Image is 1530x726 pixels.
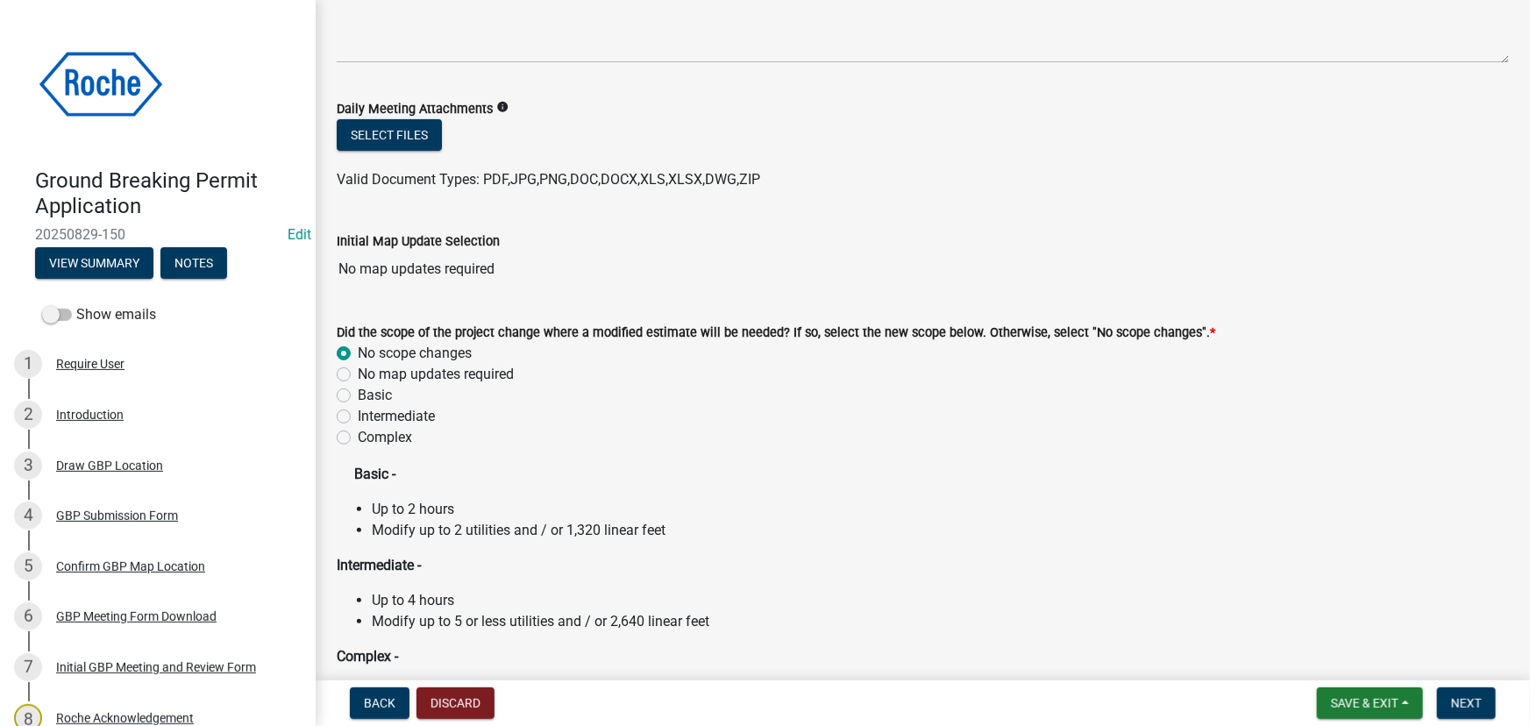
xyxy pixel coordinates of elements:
[14,452,42,480] div: 3
[372,611,1509,632] li: Modify up to 5 or less utilities and / or 2,640 linear feet
[160,257,227,271] wm-modal-confirm: Notes
[56,358,125,370] div: Require User
[56,610,217,623] div: GBP Meeting Form Download
[337,236,500,248] label: Initial Map Update Selection
[35,247,153,279] button: View Summary
[337,327,1215,339] label: Did the scope of the project change where a modified estimate will be needed? If so, select the n...
[56,509,178,522] div: GBP Submission Form
[14,350,42,378] div: 1
[35,226,281,243] span: 20250829-150
[358,343,472,364] label: No scope changes
[56,409,124,421] div: Introduction
[350,687,409,719] button: Back
[35,257,153,271] wm-modal-confirm: Summary
[42,304,156,325] label: Show emails
[288,226,311,243] wm-modal-confirm: Edit Application Number
[56,459,163,472] div: Draw GBP Location
[416,687,495,719] button: Discard
[358,427,412,448] label: Complex
[56,560,205,573] div: Confirm GBP Map Location
[14,552,42,580] div: 5
[14,401,42,429] div: 2
[496,101,509,113] i: info
[358,364,514,385] label: No map updates required
[364,696,395,710] span: Back
[14,502,42,530] div: 4
[56,712,194,724] div: Roche Acknowledgement
[372,520,1509,541] li: Modify up to 2 utilities and / or 1,320 linear feet
[288,226,311,243] a: Edit
[337,119,442,151] button: Select files
[35,18,167,150] img: Roche
[337,171,760,188] span: Valid Document Types: PDF,JPG,PNG,DOC,DOCX,XLS,XLSX,DWG,ZIP
[160,247,227,279] button: Notes
[372,499,1509,520] li: Up to 2 hours
[1317,687,1423,719] button: Save & Exit
[56,661,256,673] div: Initial GBP Meeting and Review Form
[372,590,1509,611] li: Up to 4 hours
[1451,696,1482,710] span: Next
[1437,687,1496,719] button: Next
[1331,696,1398,710] span: Save & Exit
[35,168,302,219] h4: Ground Breaking Permit Application
[337,557,421,573] strong: Intermediate -
[358,385,392,406] label: Basic
[354,466,395,482] strong: Basic -
[337,103,493,116] label: Daily Meeting Attachments
[14,602,42,630] div: 6
[358,406,435,427] label: Intermediate
[337,648,398,665] strong: Complex -
[14,653,42,681] div: 7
